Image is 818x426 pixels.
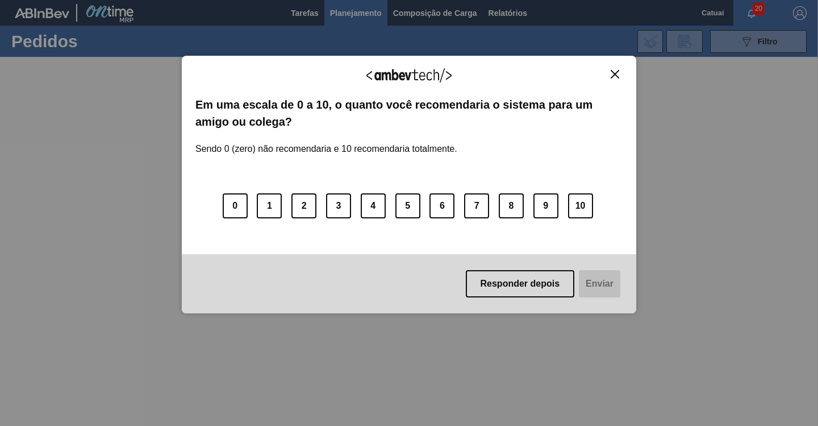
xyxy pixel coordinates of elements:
[366,68,452,82] img: Logo Ambevtech
[466,270,575,297] button: Responder depois
[429,193,454,218] button: 6
[195,130,457,154] label: Sendo 0 (zero) não recomendaria e 10 recomendaria totalmente.
[223,193,248,218] button: 0
[464,193,489,218] button: 7
[607,69,623,79] button: Close
[361,193,386,218] button: 4
[195,96,623,131] label: Em uma escala de 0 a 10, o quanto você recomendaria o sistema para um amigo ou colega?
[611,70,619,78] img: Close
[533,193,558,218] button: 9
[499,193,524,218] button: 8
[568,193,593,218] button: 10
[326,193,351,218] button: 3
[291,193,316,218] button: 2
[395,193,420,218] button: 5
[257,193,282,218] button: 1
